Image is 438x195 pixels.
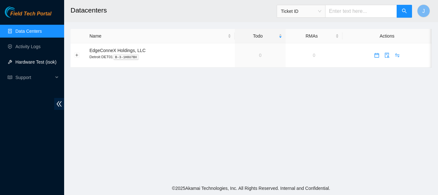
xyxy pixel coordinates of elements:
[89,48,146,53] span: EdgeConneX Holdings, LLC
[89,54,231,60] p: Detroit DET01
[15,59,56,65] a: Hardware Test (isok)
[64,182,438,195] footer: © 2025 Akamai Technologies, Inc. All Rights Reserved. Internal and Confidential.
[8,75,12,80] span: read
[382,50,392,60] button: audit
[54,98,64,110] span: double-left
[392,53,402,58] a: swap
[5,6,32,18] img: Akamai Technologies
[281,6,321,16] span: Ticket ID
[259,53,262,58] a: 0
[114,54,139,60] kbd: B-3-1H8U7BX
[325,5,397,18] input: Enter text here...
[392,50,402,60] button: swap
[417,4,430,17] button: J
[422,7,425,15] span: J
[74,53,80,58] button: Expand row
[372,53,382,58] a: calendar
[313,53,316,58] a: 0
[402,8,407,14] span: search
[342,29,432,43] th: Actions
[15,71,53,84] span: Support
[15,44,41,49] a: Activity Logs
[397,5,412,18] button: search
[10,11,51,17] span: Field Tech Portal
[372,50,382,60] button: calendar
[5,12,51,20] a: Akamai TechnologiesField Tech Portal
[382,53,392,58] a: audit
[392,53,402,58] span: swap
[15,29,42,34] a: Data Centers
